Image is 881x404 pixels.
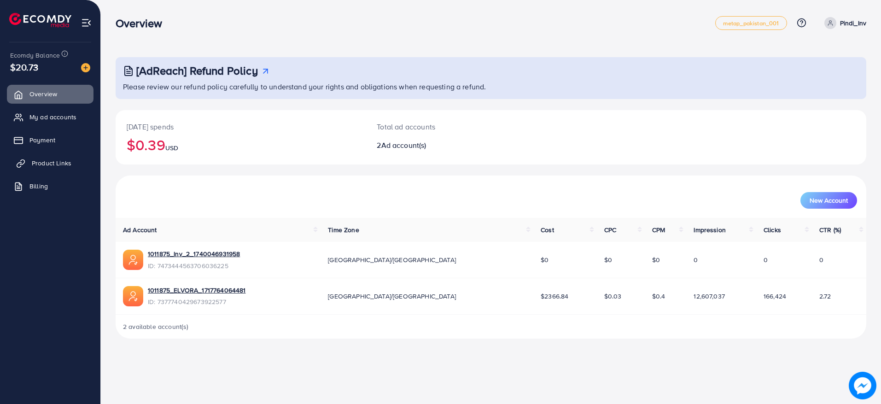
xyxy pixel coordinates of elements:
span: Ad account(s) [381,140,426,150]
span: Billing [29,182,48,191]
span: USD [165,143,178,152]
span: ID: 7377740429673922577 [148,297,245,306]
span: CPC [604,225,616,234]
h3: Overview [116,17,169,30]
span: New Account [810,197,848,204]
h2: $0.39 [127,136,355,153]
span: $0.03 [604,292,622,301]
span: [GEOGRAPHIC_DATA]/[GEOGRAPHIC_DATA] [328,292,456,301]
span: Payment [29,135,55,145]
a: Product Links [7,154,93,172]
span: Ecomdy Balance [10,51,60,60]
span: 0 [764,255,768,264]
span: My ad accounts [29,112,76,122]
span: $0 [541,255,548,264]
img: image [81,63,90,72]
a: Pindi_Inv [821,17,866,29]
img: menu [81,18,92,28]
span: $0 [652,255,660,264]
p: Total ad accounts [377,121,543,132]
span: Cost [541,225,554,234]
span: Product Links [32,158,71,168]
img: logo [9,13,71,27]
img: ic-ads-acc.e4c84228.svg [123,250,143,270]
span: [GEOGRAPHIC_DATA]/[GEOGRAPHIC_DATA] [328,255,456,264]
span: ID: 7473444563706036225 [148,261,240,270]
span: CTR (%) [819,225,841,234]
a: 1011875_ELVORA_1717764064481 [148,286,245,295]
span: 12,607,037 [694,292,725,301]
span: metap_pakistan_001 [723,20,779,26]
span: $0 [604,255,612,264]
span: Overview [29,89,57,99]
button: New Account [800,192,857,209]
img: image [849,372,876,399]
span: 2.72 [819,292,831,301]
a: Overview [7,85,93,103]
h2: 2 [377,141,543,150]
span: 0 [819,255,823,264]
span: Clicks [764,225,781,234]
h3: [AdReach] Refund Policy [136,64,258,77]
span: $2366.84 [541,292,568,301]
span: $20.73 [10,60,38,74]
p: Pindi_Inv [840,18,866,29]
span: $0.4 [652,292,665,301]
span: Ad Account [123,225,157,234]
p: [DATE] spends [127,121,355,132]
a: metap_pakistan_001 [715,16,787,30]
span: Impression [694,225,726,234]
a: Payment [7,131,93,149]
span: 0 [694,255,698,264]
span: CPM [652,225,665,234]
img: ic-ads-acc.e4c84228.svg [123,286,143,306]
p: Please review our refund policy carefully to understand your rights and obligations when requesti... [123,81,861,92]
span: 2 available account(s) [123,322,189,331]
a: 1011875_Inv_2_1740046931958 [148,249,240,258]
a: My ad accounts [7,108,93,126]
a: Billing [7,177,93,195]
span: 166,424 [764,292,786,301]
span: Time Zone [328,225,359,234]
